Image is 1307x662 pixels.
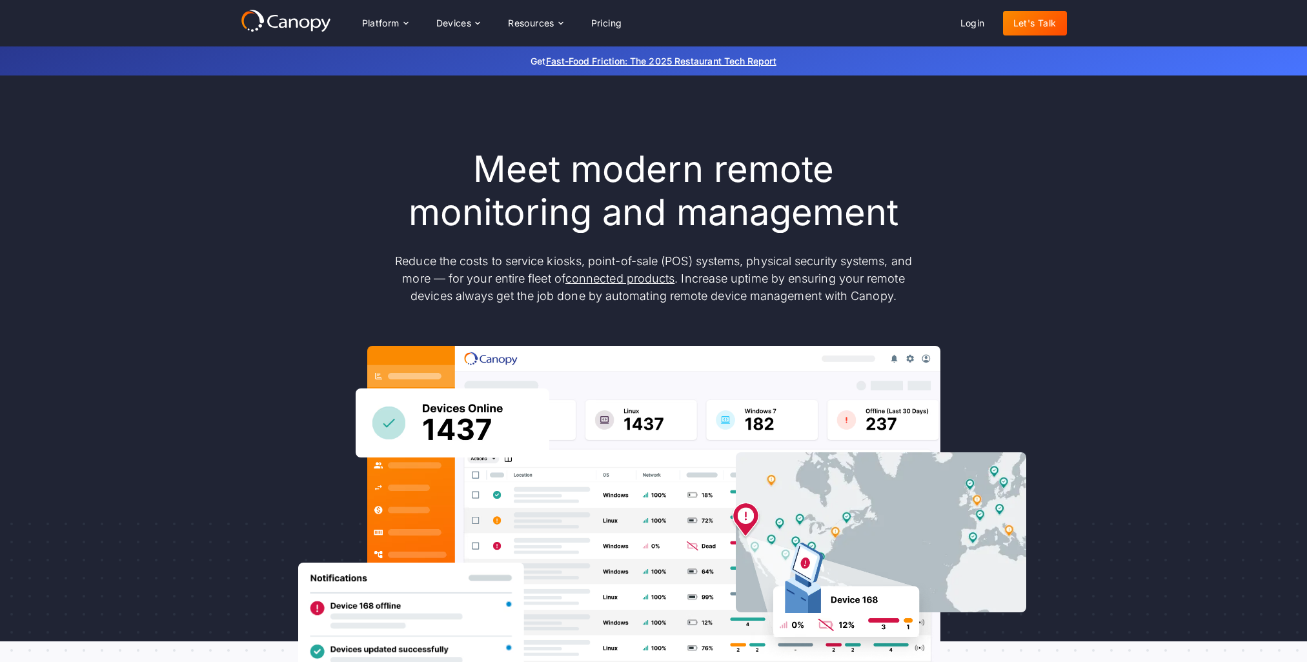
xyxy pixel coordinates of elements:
div: Platform [362,19,400,28]
a: connected products [565,272,674,285]
div: Resources [498,10,572,36]
a: Pricing [581,11,633,35]
img: Canopy sees how many devices are online [356,388,549,457]
div: Platform [352,10,418,36]
a: Let's Talk [1003,11,1067,35]
a: Fast-Food Friction: The 2025 Restaurant Tech Report [546,55,776,66]
div: Resources [508,19,554,28]
div: Devices [426,10,491,36]
p: Get [338,54,970,68]
a: Login [950,11,995,35]
div: Devices [436,19,472,28]
h1: Meet modern remote monitoring and management [383,148,925,234]
p: Reduce the costs to service kiosks, point-of-sale (POS) systems, physical security systems, and m... [383,252,925,305]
